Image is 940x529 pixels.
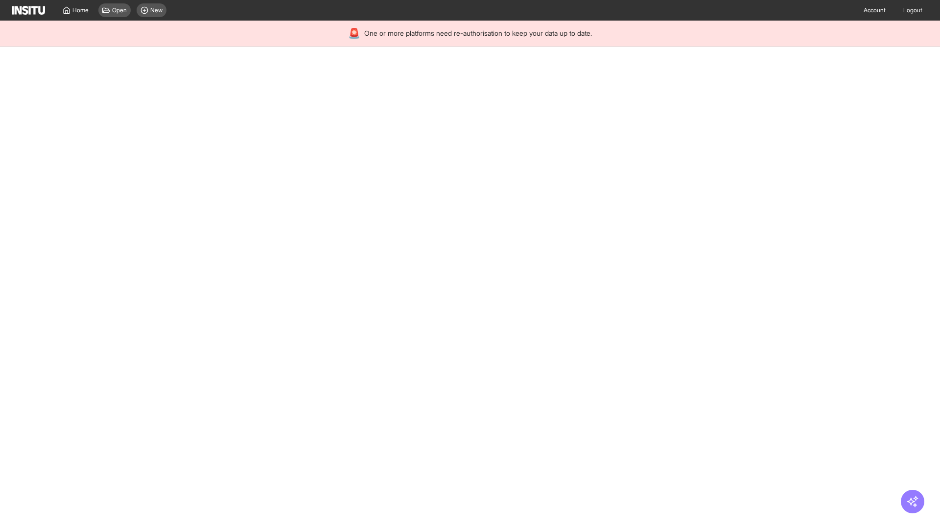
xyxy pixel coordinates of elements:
[72,6,89,14] span: Home
[12,6,45,15] img: Logo
[364,28,592,38] span: One or more platforms need re-authorisation to keep your data up to date.
[348,26,360,40] div: 🚨
[150,6,163,14] span: New
[112,6,127,14] span: Open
